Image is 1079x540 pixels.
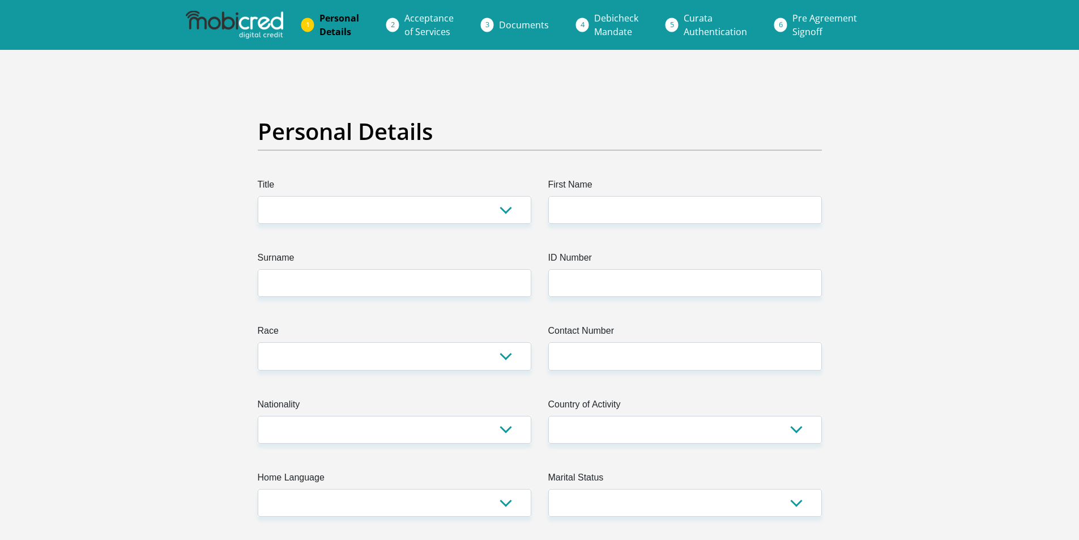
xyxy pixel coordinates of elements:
span: Personal Details [319,12,359,38]
label: ID Number [548,251,822,269]
h2: Personal Details [258,118,822,145]
a: Pre AgreementSignoff [783,7,866,43]
label: First Name [548,178,822,196]
a: Acceptanceof Services [395,7,463,43]
label: Race [258,324,531,342]
span: Debicheck Mandate [594,12,638,38]
input: Surname [258,269,531,297]
input: ID Number [548,269,822,297]
input: First Name [548,196,822,224]
a: DebicheckMandate [585,7,647,43]
input: Contact Number [548,342,822,370]
label: Title [258,178,531,196]
span: Curata Authentication [684,12,747,38]
span: Pre Agreement Signoff [792,12,857,38]
label: Marital Status [548,471,822,489]
img: mobicred logo [186,11,283,39]
label: Country of Activity [548,398,822,416]
span: Acceptance of Services [404,12,454,38]
span: Documents [499,19,549,31]
a: CurataAuthentication [675,7,756,43]
a: PersonalDetails [310,7,368,43]
label: Home Language [258,471,531,489]
label: Contact Number [548,324,822,342]
label: Surname [258,251,531,269]
label: Nationality [258,398,531,416]
a: Documents [490,14,558,36]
